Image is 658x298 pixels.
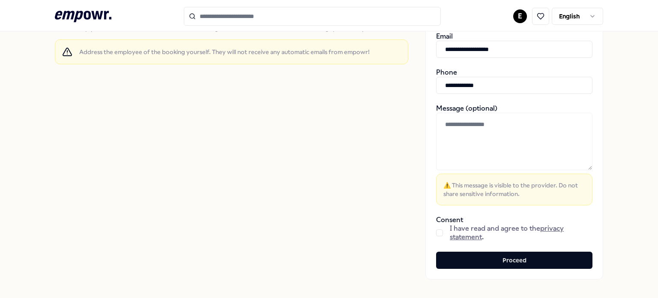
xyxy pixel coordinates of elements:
[436,68,592,94] div: Phone
[79,48,370,56] span: Address the employee of the booking yourself. They will not receive any automatic emails from emp...
[436,252,592,269] button: Proceed
[450,224,592,241] span: I have read and agree to the .
[450,224,564,241] a: privacy statement
[184,7,441,26] input: Search for products, categories or subcategories
[443,181,585,198] span: ⚠️ This message is visible to the provider. Do not share sensitive information.
[513,9,527,23] button: E
[436,216,592,241] div: Consent
[436,32,592,58] div: Email
[436,104,592,205] div: Message (optional)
